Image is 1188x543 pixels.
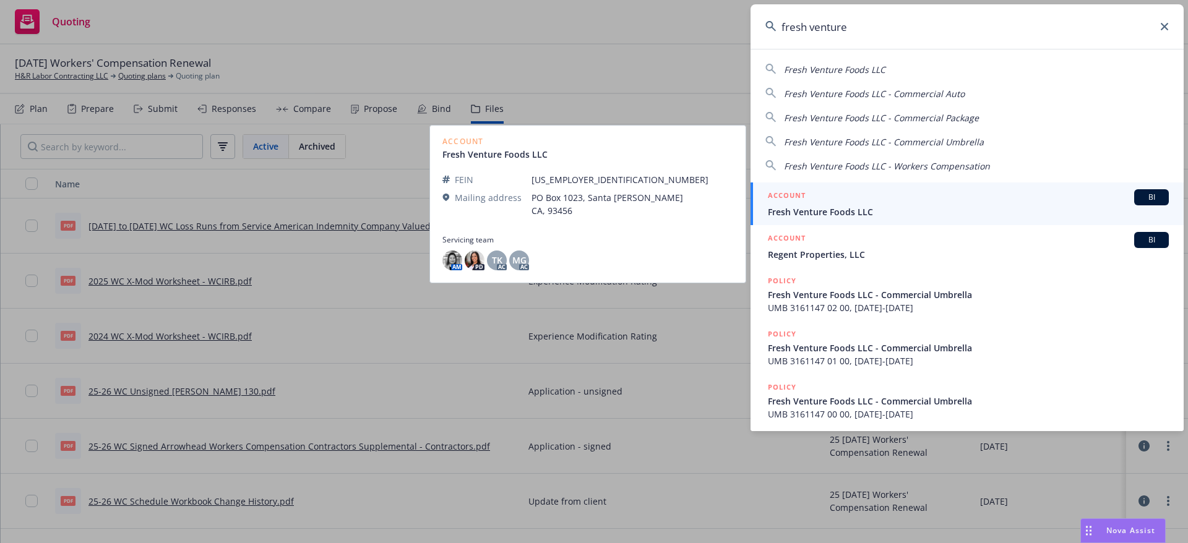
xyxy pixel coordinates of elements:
[751,268,1184,321] a: POLICYFresh Venture Foods LLC - Commercial UmbrellaUMB 3161147 02 00, [DATE]-[DATE]
[768,232,806,247] h5: ACCOUNT
[751,321,1184,374] a: POLICYFresh Venture Foods LLC - Commercial UmbrellaUMB 3161147 01 00, [DATE]-[DATE]
[1139,234,1164,246] span: BI
[751,374,1184,427] a: POLICYFresh Venture Foods LLC - Commercial UmbrellaUMB 3161147 00 00, [DATE]-[DATE]
[1081,519,1096,542] div: Drag to move
[784,160,990,172] span: Fresh Venture Foods LLC - Workers Compensation
[1106,525,1155,536] span: Nova Assist
[768,248,1169,261] span: Regent Properties, LLC
[768,395,1169,408] span: Fresh Venture Foods LLC - Commercial Umbrella
[751,4,1184,49] input: Search...
[1139,192,1164,203] span: BI
[768,341,1169,354] span: Fresh Venture Foods LLC - Commercial Umbrella
[768,381,796,393] h5: POLICY
[768,205,1169,218] span: Fresh Venture Foods LLC
[768,354,1169,367] span: UMB 3161147 01 00, [DATE]-[DATE]
[768,408,1169,421] span: UMB 3161147 00 00, [DATE]-[DATE]
[768,275,796,287] h5: POLICY
[751,225,1184,268] a: ACCOUNTBIRegent Properties, LLC
[768,189,806,204] h5: ACCOUNT
[768,328,796,340] h5: POLICY
[768,288,1169,301] span: Fresh Venture Foods LLC - Commercial Umbrella
[784,112,979,124] span: Fresh Venture Foods LLC - Commercial Package
[768,301,1169,314] span: UMB 3161147 02 00, [DATE]-[DATE]
[784,136,984,148] span: Fresh Venture Foods LLC - Commercial Umbrella
[784,88,965,100] span: Fresh Venture Foods LLC - Commercial Auto
[1080,518,1166,543] button: Nova Assist
[784,64,885,75] span: Fresh Venture Foods LLC
[751,182,1184,225] a: ACCOUNTBIFresh Venture Foods LLC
